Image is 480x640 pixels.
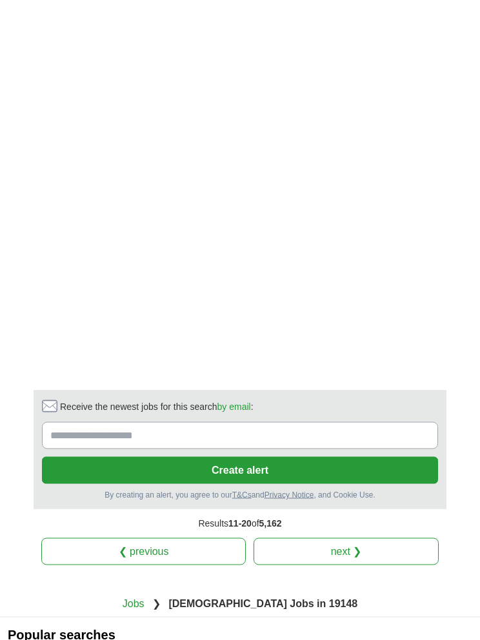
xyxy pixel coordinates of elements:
a: ❮ previous [41,538,246,565]
a: Jobs [123,597,145,608]
span: 5,162 [259,518,282,528]
div: Results of [34,509,446,538]
a: T&Cs [232,490,252,499]
div: By creating an alert, you agree to our and , and Cookie Use. [42,489,438,500]
strong: [DEMOGRAPHIC_DATA] Jobs in 19148 [168,597,357,608]
span: 11-20 [228,518,252,528]
span: ❯ [152,597,161,608]
a: Privacy Notice [265,490,314,499]
a: next ❯ [254,538,439,565]
button: Create alert [42,456,438,483]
